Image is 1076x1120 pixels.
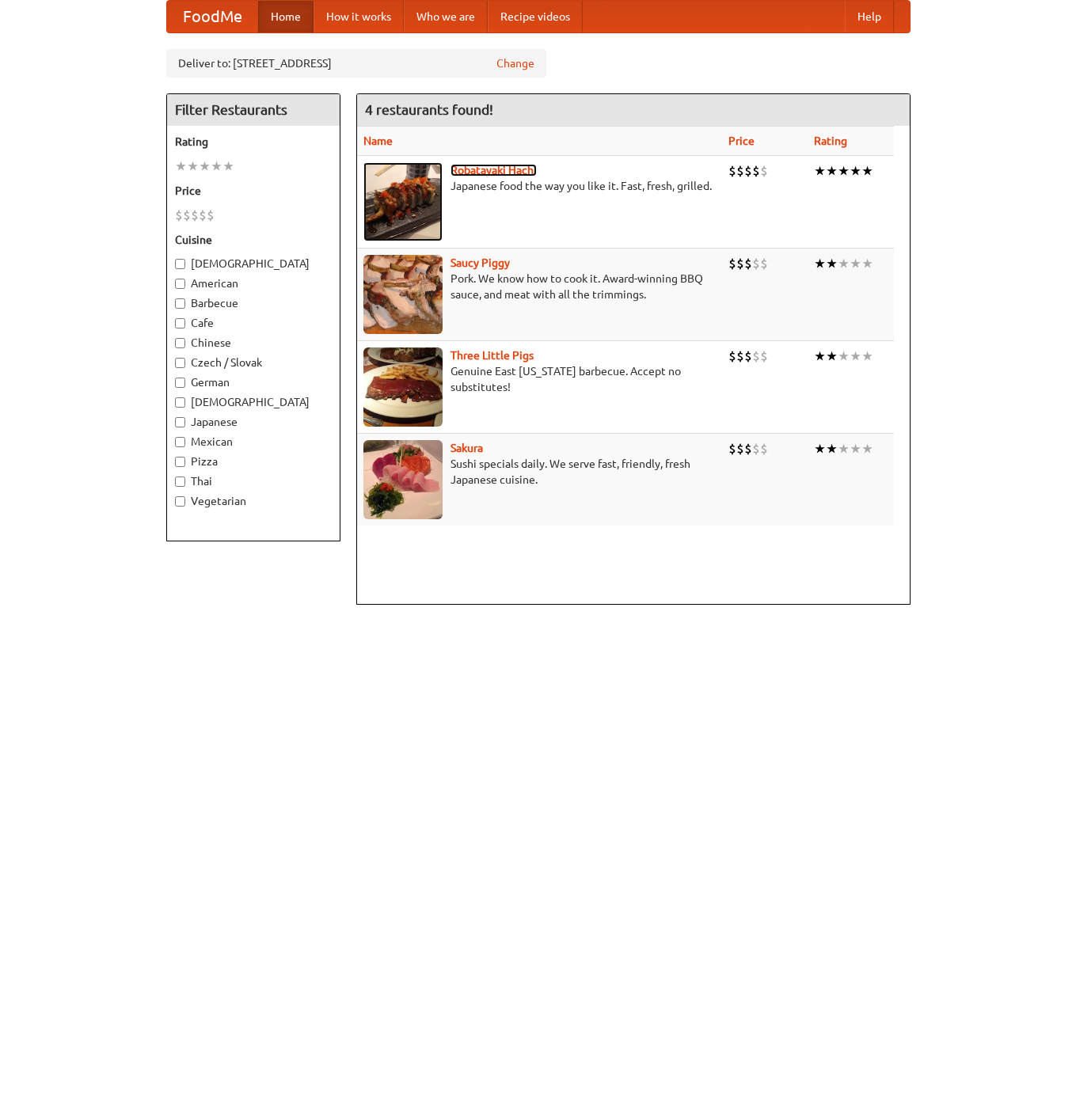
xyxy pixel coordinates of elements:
li: $ [736,255,744,272]
li: ★ [222,158,234,175]
h5: Rating [175,134,332,150]
label: American [175,275,332,291]
li: $ [207,207,215,224]
label: [DEMOGRAPHIC_DATA] [175,394,332,410]
li: ★ [826,255,838,272]
li: $ [736,347,744,365]
label: [DEMOGRAPHIC_DATA] [175,256,332,271]
li: $ [744,347,752,365]
a: Three Little Pigs [451,349,534,362]
li: ★ [850,255,861,272]
li: $ [760,162,768,180]
a: Who we are [404,1,488,32]
label: German [175,374,332,390]
a: Home [258,1,314,32]
li: $ [760,440,768,457]
li: ★ [814,347,826,365]
label: Cafe [175,315,332,331]
li: ★ [187,158,199,175]
h5: Cuisine [175,232,332,248]
input: Cafe [175,318,185,328]
input: [DEMOGRAPHIC_DATA] [175,259,185,269]
li: $ [728,255,736,272]
label: Barbecue [175,295,332,311]
li: $ [736,440,744,457]
input: [DEMOGRAPHIC_DATA] [175,397,185,408]
input: Czech / Slovak [175,358,185,368]
li: ★ [861,440,873,457]
label: Japanese [175,414,332,430]
input: American [175,279,185,289]
li: ★ [826,347,838,365]
label: Czech / Slovak [175,355,332,370]
a: Help [845,1,894,32]
li: ★ [838,255,850,272]
li: ★ [826,440,838,457]
p: Japanese food the way you like it. Fast, fresh, grilled. [363,178,717,194]
li: ★ [826,162,838,180]
h5: Price [175,183,332,199]
li: $ [760,347,768,365]
label: Vegetarian [175,493,332,509]
li: $ [752,347,760,365]
li: ★ [838,347,850,365]
a: Change [496,55,534,71]
li: $ [175,207,183,224]
img: robatayaki.jpg [363,162,443,241]
li: $ [728,440,736,457]
input: Japanese [175,417,185,427]
label: Thai [175,473,332,489]
ng-pluralize: 4 restaurants found! [365,102,493,117]
input: Barbecue [175,298,185,309]
label: Pizza [175,454,332,469]
label: Chinese [175,335,332,351]
li: $ [752,255,760,272]
li: ★ [838,440,850,457]
li: ★ [850,162,861,180]
input: Vegetarian [175,496,185,507]
li: ★ [814,162,826,180]
li: ★ [211,158,222,175]
a: Recipe videos [488,1,583,32]
p: Genuine East [US_STATE] barbecue. Accept no substitutes! [363,363,717,395]
img: saucy.jpg [363,255,443,334]
li: ★ [861,162,873,180]
a: Price [728,135,755,147]
li: $ [752,162,760,180]
a: Rating [814,135,847,147]
li: $ [728,162,736,180]
img: sakura.jpg [363,440,443,519]
li: $ [744,255,752,272]
li: $ [728,347,736,365]
li: $ [752,440,760,457]
a: FoodMe [167,1,258,32]
li: ★ [199,158,211,175]
p: Sushi specials daily. We serve fast, friendly, fresh Japanese cuisine. [363,456,717,488]
p: Pork. We know how to cook it. Award-winning BBQ sauce, and meat with all the trimmings. [363,271,717,302]
li: $ [183,207,191,224]
li: $ [736,162,744,180]
a: Name [363,135,393,147]
li: $ [760,255,768,272]
div: Deliver to: [STREET_ADDRESS] [166,49,546,78]
li: ★ [838,162,850,180]
li: $ [199,207,207,224]
a: Sakura [451,442,483,454]
li: ★ [850,440,861,457]
input: Mexican [175,437,185,447]
a: Saucy Piggy [451,256,510,269]
input: Chinese [175,338,185,348]
li: $ [744,440,752,457]
li: ★ [861,255,873,272]
li: ★ [850,347,861,365]
li: ★ [861,347,873,365]
li: $ [191,207,199,224]
input: German [175,378,185,388]
img: littlepigs.jpg [363,347,443,427]
a: How it works [314,1,404,32]
label: Mexican [175,434,332,450]
h4: Filter Restaurants [167,94,340,126]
